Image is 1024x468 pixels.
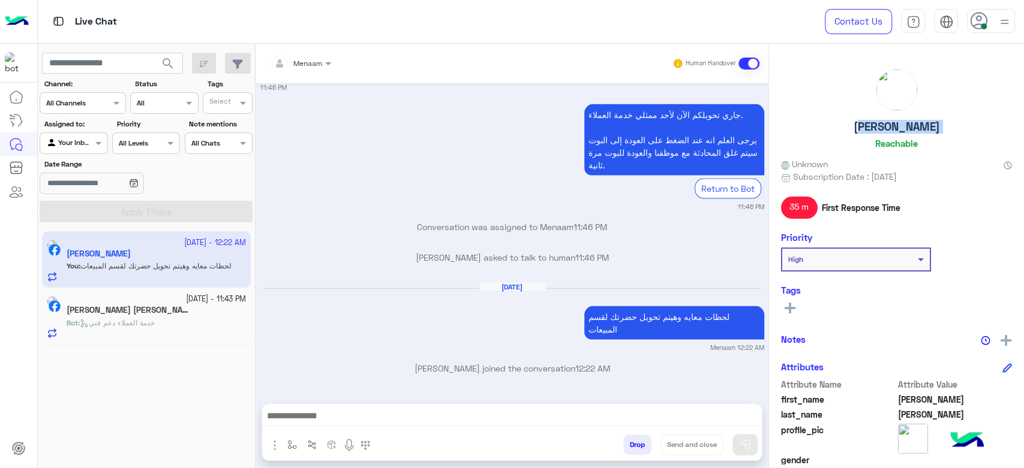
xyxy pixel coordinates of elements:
[623,434,651,455] button: Drop
[260,83,287,92] small: 11:46 PM
[981,336,990,345] img: notes
[660,434,723,455] button: Send and close
[287,440,297,449] img: select flow
[854,120,940,134] h5: [PERSON_NAME]
[781,158,828,170] span: Unknown
[781,454,896,466] span: gender
[322,434,342,454] button: create order
[781,232,812,243] h6: Priority
[575,363,610,373] span: 12:22 AM
[575,252,609,262] span: 11:46 PM
[49,300,61,312] img: Facebook
[781,197,818,218] span: 35 m
[268,438,282,452] img: send attachment
[898,454,1013,466] span: null
[67,318,78,327] span: Bot
[293,59,322,68] span: Menaam
[208,78,251,89] label: Tags
[781,378,896,391] span: Attribute Name
[898,393,1013,406] span: Mohamed
[260,221,764,233] p: Conversation was assigned to Menaam
[44,119,106,129] label: Assigned to:
[788,255,803,264] b: High
[825,9,892,34] a: Contact Us
[307,440,317,449] img: Trigger scenario
[822,201,900,214] span: First Response Time
[781,393,896,406] span: first_name
[186,294,246,305] small: [DATE] - 11:43 PM
[67,305,192,315] h5: Hamada Abdelrahman Tarraf
[584,306,764,340] p: 7/10/2025, 12:22 AM
[875,138,918,149] h6: Reachable
[781,334,806,345] h6: Notes
[939,15,953,29] img: tab
[161,56,175,71] span: search
[781,285,1012,295] h6: Tags
[117,119,179,129] label: Priority
[40,201,253,222] button: Apply Filters
[327,440,337,449] img: create order
[898,424,928,454] img: picture
[695,179,761,198] div: Return to Bot
[51,14,66,29] img: tab
[898,378,1013,391] span: Attribute Value
[135,78,197,89] label: Status
[44,78,125,89] label: Channel:
[793,170,897,183] span: Subscription Date : [DATE]
[573,222,607,232] span: 11:46 PM
[901,9,925,34] a: tab
[781,424,896,451] span: profile_pic
[283,434,302,454] button: select flow
[44,159,179,170] label: Date Range
[781,361,824,372] h6: Attributes
[997,14,1012,29] img: profile
[302,434,322,454] button: Trigger scenario
[898,408,1013,421] span: Hassan
[260,251,764,264] p: [PERSON_NAME] asked to talk to human
[342,438,356,452] img: send voice note
[710,343,764,352] small: Menaam 12:22 AM
[876,70,917,110] img: picture
[208,96,231,110] div: Select
[47,296,58,307] img: picture
[584,104,764,176] p: 6/10/2025, 11:46 PM
[154,53,183,78] button: search
[1001,335,1011,346] img: add
[67,318,80,327] b: :
[189,119,251,129] label: Note mentions
[5,52,26,74] img: 713415422032625
[739,439,751,451] img: send message
[80,318,155,327] span: خدمة العملاء دعم فني
[686,59,736,68] small: Human Handover
[75,14,117,30] p: Live Chat
[260,362,764,375] p: [PERSON_NAME] joined the conversation
[946,420,988,462] img: hulul-logo.png
[781,408,896,421] span: last_name
[5,9,29,34] img: Logo
[479,283,545,291] h6: [DATE]
[361,440,370,450] img: make a call
[738,202,764,212] small: 11:46 PM
[906,15,920,29] img: tab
